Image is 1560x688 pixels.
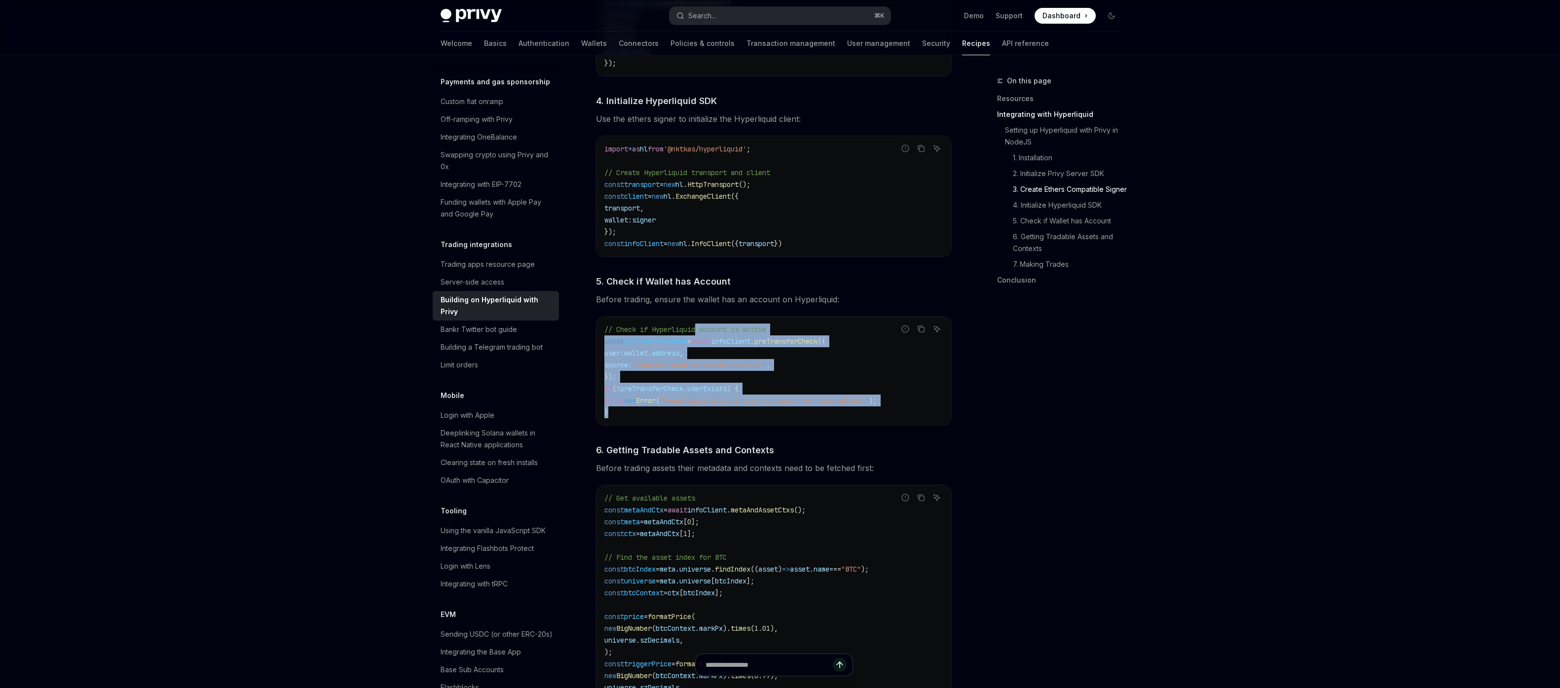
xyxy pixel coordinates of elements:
span: === [829,565,841,574]
a: Integrating with Hyperliquid [997,107,1127,122]
span: ]; [691,517,699,526]
div: Integrating with tRPC [441,578,508,590]
span: . [636,636,640,645]
div: Clearing state on fresh installs [441,457,538,469]
div: Server-side access [441,276,504,288]
span: = [648,192,652,201]
span: Dashboard [1042,11,1080,21]
span: "Hyperliquid account does not exist for this wallet." [660,396,869,405]
span: const [604,517,624,526]
span: wallet: [604,216,632,224]
a: Login with Apple [433,406,559,424]
span: "BTC" [841,565,861,574]
span: , [679,636,683,645]
div: Off-ramping with Privy [441,113,513,125]
span: Error [636,396,656,405]
span: preTransferCheck [624,337,687,346]
span: price [624,612,644,621]
a: Bankr Twitter bot guide [433,321,559,338]
a: Authentication [519,32,569,55]
a: Wallets [581,32,607,55]
span: // Check if Hyperliquid account is active [604,325,766,334]
div: Integrating OneBalance [441,131,517,143]
span: ); [604,648,612,656]
a: Transaction management [746,32,835,55]
div: Trading apps resource page [441,258,535,270]
h5: Payments and gas sponsorship [441,76,550,88]
span: signer [632,216,656,224]
a: Setting up Hyperliquid with Privy in NodeJS [997,122,1127,150]
div: Integrating the Base App [441,646,521,658]
span: . [671,192,675,201]
img: dark logo [441,9,502,23]
div: Swapping crypto using Privy and 0x [441,149,553,173]
a: OAuth with Capacitor [433,471,559,489]
span: btcContext [624,588,664,597]
div: Funding wallets with Apple Pay and Google Pay [441,196,553,220]
span: metaAndCtx [644,517,683,526]
span: btcIndex [715,577,746,585]
span: [ [683,517,687,526]
span: }); [604,372,616,381]
a: Recipes [962,32,990,55]
button: Copy the contents from the code block [915,491,928,504]
span: await [691,337,711,346]
a: Security [922,32,950,55]
a: Integrating with tRPC [433,575,559,593]
span: . [711,565,715,574]
span: metaAndCtx [640,529,679,538]
a: User management [847,32,910,55]
span: meta [624,517,640,526]
span: = [664,506,668,514]
span: hl [640,145,648,153]
span: ) { [727,384,739,393]
span: ]; [746,577,754,585]
a: Support [996,11,1023,21]
a: Building a Telegram trading bot [433,338,559,356]
span: "<address-used-to-credit-account>" [632,361,766,369]
span: [ [711,577,715,585]
span: }); [604,227,616,236]
span: = [656,577,660,585]
div: Custom fiat onramp [441,96,503,108]
span: szDecimals [640,636,679,645]
span: = [660,180,664,189]
span: markPx [699,624,723,633]
span: const [604,506,624,514]
span: new [624,396,636,405]
a: Login with Lens [433,557,559,575]
span: } [604,408,608,417]
span: . [687,239,691,248]
span: (); [739,180,750,189]
span: user: [604,349,624,358]
a: Connectors [619,32,659,55]
span: // Find the asset index for BTC [604,553,727,562]
div: OAuth with Capacitor [441,474,509,486]
span: }); [604,59,616,68]
span: infoClient [624,239,664,248]
button: Report incorrect code [899,323,912,335]
span: btcContext [656,624,695,633]
span: ); [869,396,877,405]
span: ⌘ K [874,12,885,20]
div: Deeplinking Solana wallets in React Native applications [441,427,553,451]
a: API reference [1002,32,1049,55]
a: Integrating the Base App [433,643,559,661]
button: Toggle dark mode [1104,8,1119,24]
span: ( [612,384,616,393]
span: metaAndAssetCtxs [731,506,794,514]
span: from [648,145,664,153]
span: ), [770,624,778,633]
span: = [664,239,668,248]
a: 6. Getting Tradable Assets and Contexts [997,229,1127,256]
a: Swapping crypto using Privy and 0x [433,146,559,176]
a: 3. Create Ethers Compatible Signer [997,181,1127,197]
h5: EVM [441,609,456,620]
span: new [668,239,679,248]
span: ) [778,565,782,574]
span: asset [758,565,778,574]
a: Server-side access [433,273,559,291]
span: ( [652,624,656,633]
span: . [648,349,652,358]
span: universe [679,565,711,574]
